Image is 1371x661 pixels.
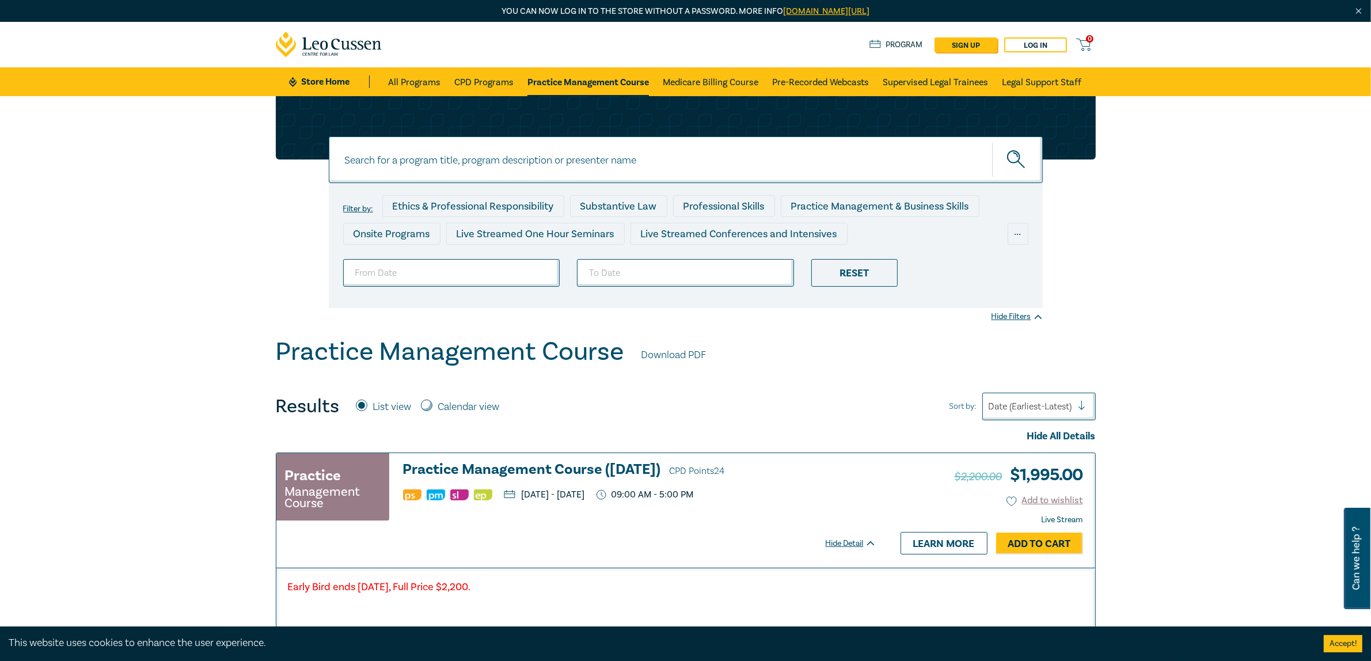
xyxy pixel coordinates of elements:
[901,532,988,554] a: Learn more
[570,195,667,217] div: Substantive Law
[663,67,758,96] a: Medicare Billing Course
[438,400,500,415] label: Calendar view
[631,223,848,245] div: Live Streamed Conferences and Intensives
[1007,494,1083,507] button: Add to wishlist
[276,337,624,367] h1: Practice Management Course
[343,259,560,287] input: From Date
[9,636,1307,651] div: This website uses cookies to enhance the user experience.
[403,462,876,479] a: Practice Management Course ([DATE]) CPD Points24
[403,489,421,500] img: Professional Skills
[276,429,1096,444] div: Hide All Details
[1351,515,1362,602] span: Can we help ?
[276,395,340,418] h4: Results
[1002,67,1082,96] a: Legal Support Staff
[955,469,1002,484] span: $2,200.00
[474,489,492,500] img: Ethics & Professional Responsibility
[403,462,876,479] h3: Practice Management Course ([DATE])
[1086,35,1093,43] span: 0
[388,67,440,96] a: All Programs
[382,195,564,217] div: Ethics & Professional Responsibility
[446,223,625,245] div: Live Streamed One Hour Seminars
[1354,6,1364,16] img: Close
[670,250,796,272] div: 10 CPD Point Packages
[527,67,649,96] a: Practice Management Course
[329,136,1043,183] input: Search for a program title, program description or presenter name
[989,400,991,413] input: Sort by
[1008,223,1028,245] div: ...
[1042,515,1083,525] strong: Live Stream
[826,538,889,549] div: Hide Detail
[531,250,664,272] div: Pre-Recorded Webcasts
[454,67,514,96] a: CPD Programs
[427,489,445,500] img: Practice Management & Business Skills
[1324,635,1362,652] button: Accept cookies
[343,204,373,214] label: Filter by:
[641,348,707,363] a: Download PDF
[276,5,1096,18] p: You can now log in to the store without a password. More info
[935,37,997,52] a: sign up
[285,465,341,486] h3: Practice
[955,462,1083,488] h3: $ 1,995.00
[288,580,471,594] strong: Early Bird ends [DATE], Full Price $2,200.
[811,259,898,287] div: Reset
[504,490,585,499] p: [DATE] - [DATE]
[450,489,469,500] img: Substantive Law
[781,195,979,217] div: Practice Management & Business Skills
[883,67,989,96] a: Supervised Legal Trainees
[1004,37,1067,52] a: Log in
[289,75,369,88] a: Store Home
[783,6,869,17] a: [DOMAIN_NAME][URL]
[772,67,869,96] a: Pre-Recorded Webcasts
[670,465,725,477] span: CPD Points 24
[285,486,381,509] small: Management Course
[992,311,1043,322] div: Hide Filters
[373,400,412,415] label: List view
[343,250,526,272] div: Live Streamed Practical Workshops
[343,223,440,245] div: Onsite Programs
[950,400,977,413] span: Sort by:
[597,489,694,500] p: 09:00 AM - 5:00 PM
[577,259,794,287] input: To Date
[996,533,1083,554] a: Add to Cart
[802,250,907,272] div: National Programs
[673,195,775,217] div: Professional Skills
[869,39,923,51] a: Program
